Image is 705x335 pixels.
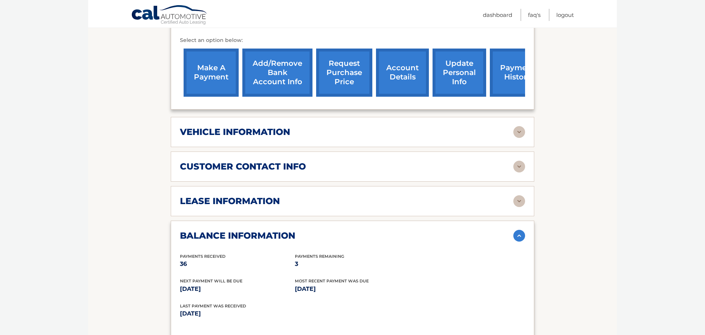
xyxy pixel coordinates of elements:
p: [DATE] [295,284,410,294]
a: make a payment [184,49,239,97]
a: Cal Automotive [131,5,208,26]
img: accordion-active.svg [513,230,525,242]
img: accordion-rest.svg [513,126,525,138]
a: Logout [556,9,574,21]
p: [DATE] [180,309,352,319]
img: accordion-rest.svg [513,195,525,207]
a: account details [376,49,429,97]
img: accordion-rest.svg [513,161,525,172]
a: request purchase price [316,49,372,97]
a: Dashboard [483,9,512,21]
span: Next Payment will be due [180,278,242,284]
p: [DATE] [180,284,295,294]
a: payment history [490,49,545,97]
h2: balance information [180,230,295,241]
p: 3 [295,259,410,269]
h2: vehicle information [180,126,290,138]
p: 36 [180,259,295,269]
span: Payments Received [180,254,225,259]
h2: customer contact info [180,161,306,172]
a: FAQ's [528,9,540,21]
span: Payments Remaining [295,254,344,259]
span: Last Payment was received [180,303,246,309]
h2: lease information [180,196,280,207]
p: Select an option below: [180,36,525,45]
a: Add/Remove bank account info [242,49,312,97]
a: update personal info [433,49,486,97]
span: Most Recent Payment Was Due [295,278,369,284]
